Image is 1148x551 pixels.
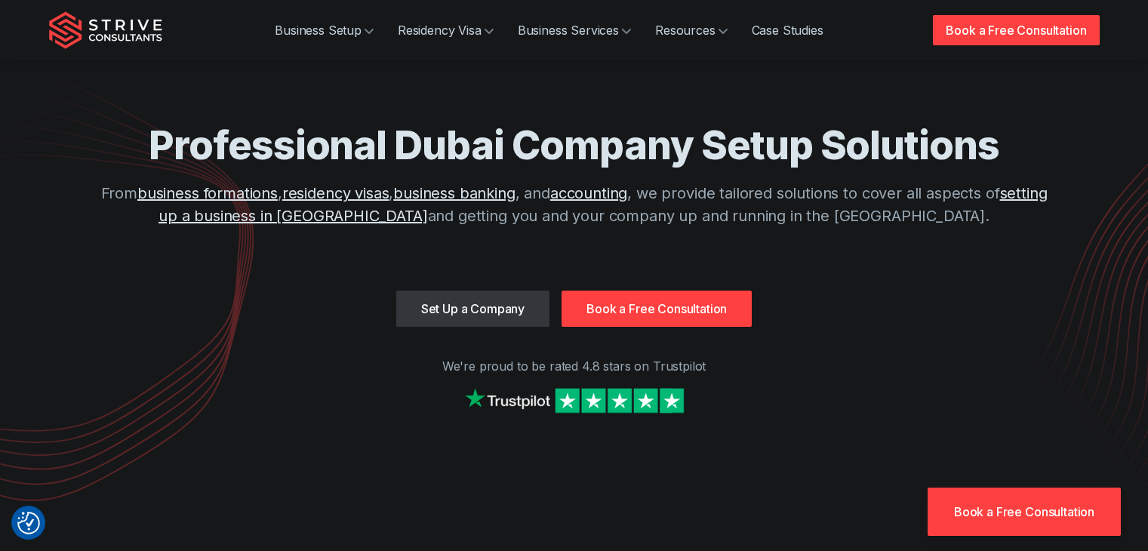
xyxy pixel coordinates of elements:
a: business banking [393,184,515,202]
a: Business Services [506,15,643,45]
a: Set Up a Company [396,291,549,327]
a: accounting [550,184,627,202]
p: From , , , and , we provide tailored solutions to cover all aspects of and getting you and your c... [91,182,1057,227]
a: business formations [137,184,278,202]
img: Strive Consultants [49,11,162,49]
h1: Professional Dubai Company Setup Solutions [91,121,1057,170]
a: Book a Free Consultation [928,488,1121,536]
img: Strive on Trustpilot [461,384,688,417]
p: We're proud to be rated 4.8 stars on Trustpilot [49,357,1100,375]
img: Revisit consent button [17,512,40,534]
a: Case Studies [740,15,836,45]
a: Book a Free Consultation [933,15,1099,45]
a: Business Setup [263,15,386,45]
a: Resources [643,15,740,45]
a: residency visas [282,184,389,202]
a: Book a Free Consultation [562,291,752,327]
a: Residency Visa [386,15,506,45]
button: Consent Preferences [17,512,40,534]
